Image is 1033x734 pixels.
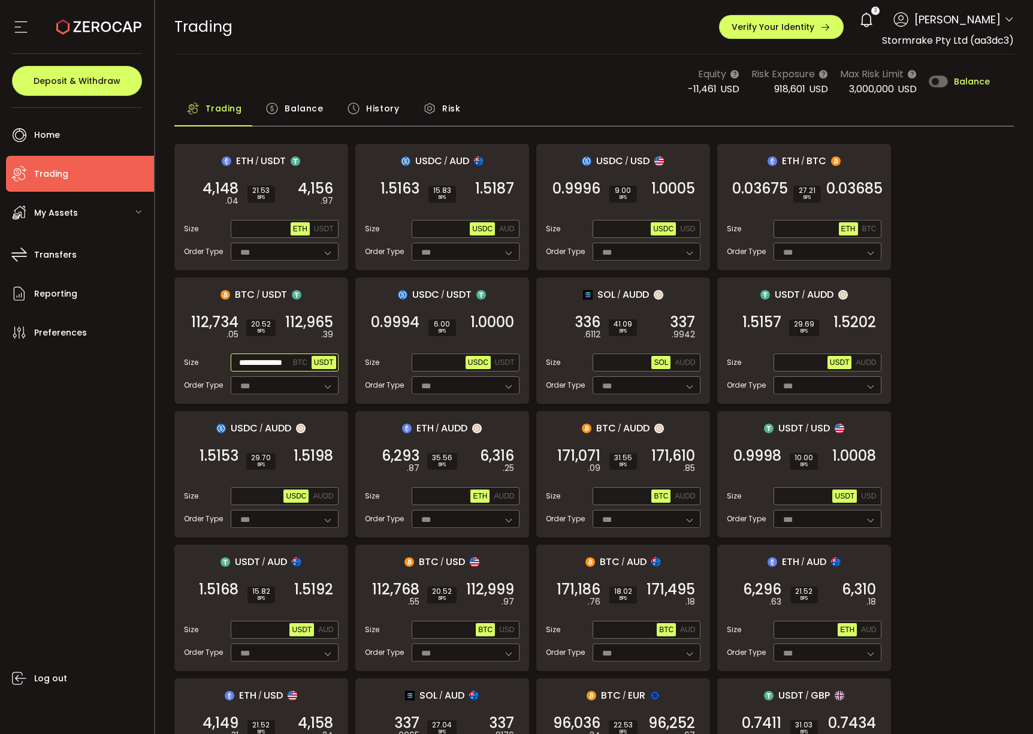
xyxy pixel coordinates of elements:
em: .97 [321,195,333,207]
i: BPS [432,461,452,469]
button: AUD [859,623,878,636]
span: 1.5153 [200,450,238,462]
span: 35.56 [432,454,452,461]
span: SOL [654,358,668,367]
span: 1.5198 [294,450,333,462]
span: USD [446,554,465,569]
img: usdt_portfolio.svg [760,290,770,300]
button: USDC [466,356,491,369]
span: AUD [861,626,876,634]
span: 1.5192 [294,584,333,596]
span: USDT [314,225,334,233]
span: Stormrake Pty Ltd (aa3dc3) [882,34,1014,47]
span: Size [546,624,560,635]
span: 171,495 [647,584,695,596]
span: Order Type [184,380,223,391]
span: 0.03685 [826,183,883,195]
span: Size [727,357,741,368]
span: 171,186 [557,584,600,596]
span: Size [546,357,560,368]
span: ETH [841,225,856,233]
span: 27.21 [798,187,816,194]
span: Transfers [34,246,77,264]
span: USD [720,82,739,96]
span: USD [499,626,514,634]
img: btc_portfolio.svg [404,557,414,567]
button: USDC [283,490,309,503]
span: Size [184,624,198,635]
span: ETH [782,153,799,168]
span: 1.5187 [475,183,514,195]
span: Order Type [365,246,404,257]
span: BTC [862,225,877,233]
img: zuPXiwguUFiBOIQyqLOiXsnnNitlx7q4LCwEbLHADjIpTka+Lip0HH8D0VTrd02z+wEAAAAASUVORK5CYII= [472,424,482,433]
span: Order Type [727,380,766,391]
img: aud_portfolio.svg [292,557,301,567]
span: 4,156 [298,183,333,195]
em: / [625,156,629,167]
img: btc_portfolio.svg [582,424,591,433]
span: 31.55 [614,454,632,461]
span: BTC [596,421,616,436]
button: AUDD [672,490,697,503]
span: SOL [597,287,615,302]
button: USDT [312,222,336,235]
button: BTC [651,490,670,503]
img: usd_portfolio.svg [470,557,479,567]
img: zuPXiwguUFiBOIQyqLOiXsnnNitlx7q4LCwEbLHADjIpTka+Lip0HH8D0VTrd02z+wEAAAAASUVORK5CYII= [654,290,663,300]
button: USDC [470,222,495,235]
span: -11,461 [688,82,717,96]
span: USD [811,421,830,436]
em: / [805,423,809,434]
span: Verify Your Identity [732,23,814,31]
span: USDC [412,287,439,302]
button: SOL [651,356,670,369]
em: / [617,289,621,300]
span: Balance [954,77,990,86]
i: BPS [795,461,813,469]
img: aud_portfolio.svg [474,156,484,166]
i: BPS [432,595,452,602]
span: 1.5202 [833,316,876,328]
span: USDC [596,153,623,168]
span: USD [264,688,283,703]
span: Equity [698,67,726,81]
span: USDT [775,287,800,302]
i: BPS [614,595,632,602]
img: sol_portfolio.png [405,691,415,700]
span: Size [546,223,560,234]
em: .04 [225,195,238,207]
span: 0.9996 [552,183,600,195]
span: USDT [778,421,804,436]
em: / [801,156,805,167]
span: 20.52 [251,321,271,328]
img: aud_portfolio.svg [831,557,841,567]
span: ETH [416,421,434,436]
em: .09 [588,462,600,475]
i: BPS [614,194,632,201]
span: Order Type [184,647,223,658]
i: BPS [433,328,451,335]
span: Trading [34,165,68,183]
span: BTC [654,492,668,500]
em: .63 [769,596,781,608]
span: Trading [174,16,232,37]
span: Order Type [727,514,766,524]
i: BPS [251,461,271,469]
span: 112,965 [285,316,333,328]
span: AUD [267,554,287,569]
span: Balance [285,96,323,120]
span: USDT [292,626,312,634]
em: .18 [685,596,695,608]
span: 112,768 [372,584,419,596]
i: BPS [251,328,271,335]
button: USD [859,490,878,503]
img: usd_portfolio.svg [654,156,664,166]
span: Size [184,223,198,234]
span: AUDD [441,421,467,436]
span: USDT [261,153,286,168]
span: Preferences [34,324,87,342]
span: USD [680,225,695,233]
span: Size [546,491,560,502]
span: AUDD [313,492,333,500]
